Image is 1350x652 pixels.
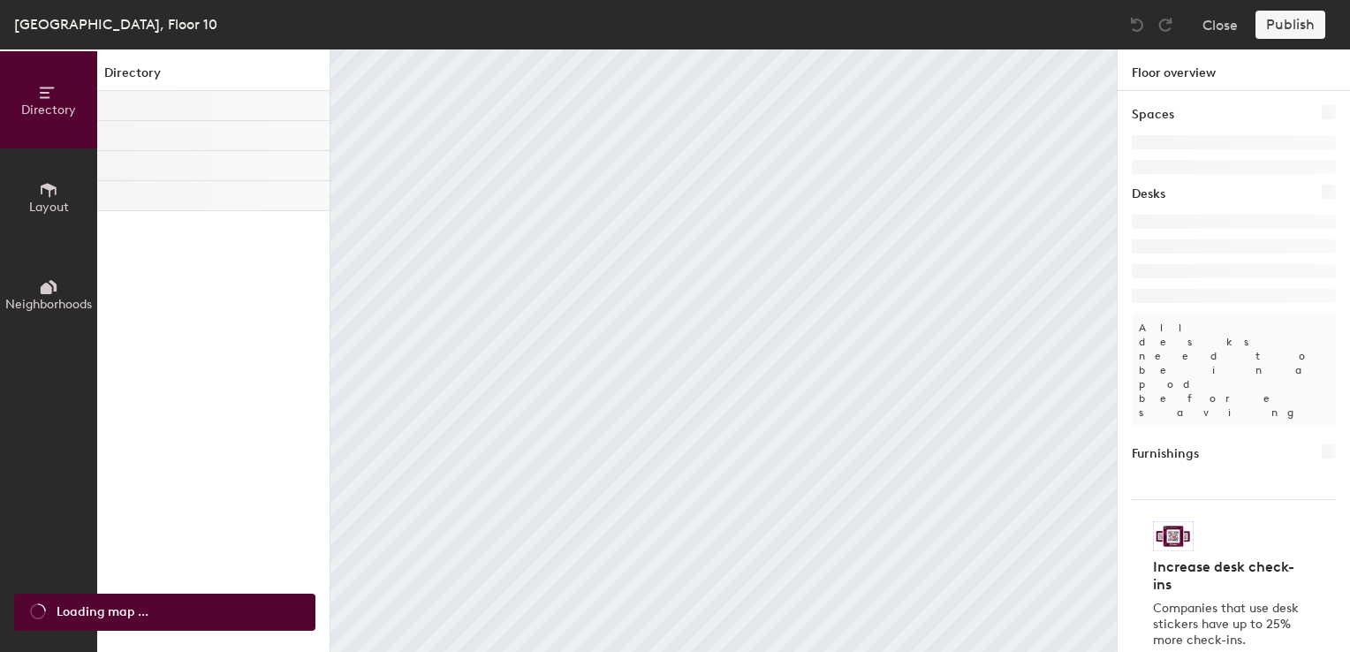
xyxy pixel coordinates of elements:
[330,49,1117,652] canvas: Map
[14,13,217,35] div: [GEOGRAPHIC_DATA], Floor 10
[1202,11,1238,39] button: Close
[1132,185,1165,204] h1: Desks
[1153,521,1194,551] img: Sticker logo
[1118,49,1350,91] h1: Floor overview
[1153,558,1304,594] h4: Increase desk check-ins
[21,102,76,118] span: Directory
[5,297,92,312] span: Neighborhoods
[1132,444,1199,464] h1: Furnishings
[1128,16,1146,34] img: Undo
[57,603,148,622] span: Loading map ...
[97,64,330,91] h1: Directory
[29,200,69,215] span: Layout
[1132,314,1336,427] p: All desks need to be in a pod before saving
[1157,16,1174,34] img: Redo
[1132,105,1174,125] h1: Spaces
[1153,601,1304,648] p: Companies that use desk stickers have up to 25% more check-ins.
